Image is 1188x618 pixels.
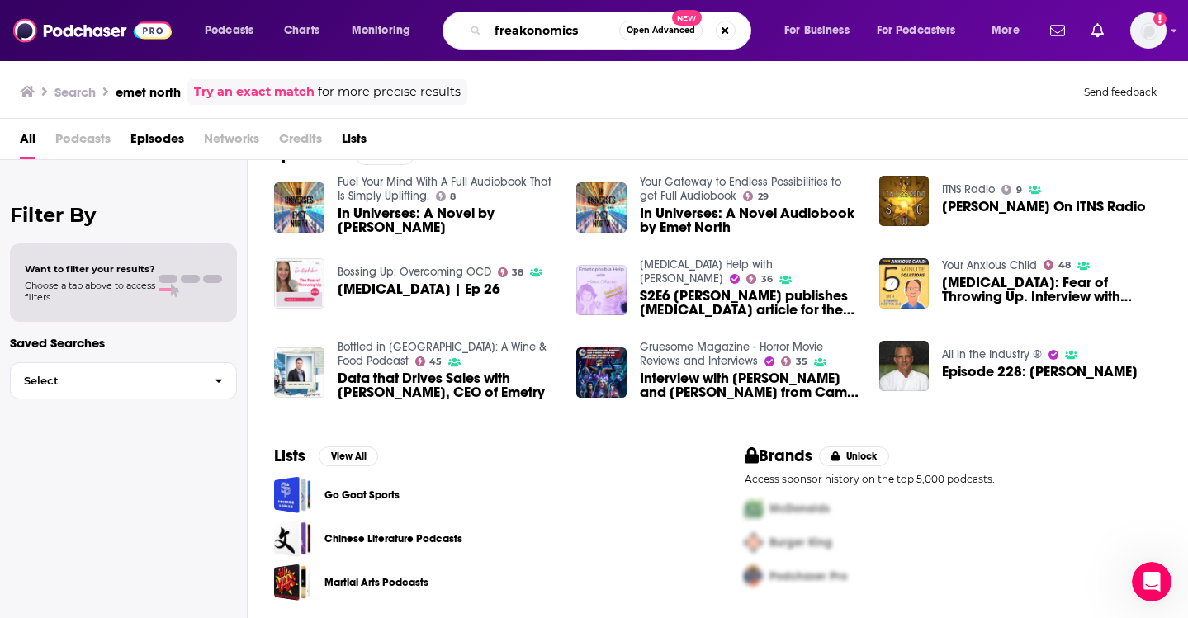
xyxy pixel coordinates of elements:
button: Select [10,362,237,399]
span: Want to filter your results? [25,263,155,275]
img: In Universes: A Novel Audiobook by Emet North [576,182,627,233]
h3: Search [54,84,96,100]
span: For Podcasters [877,19,956,42]
div: Search podcasts, credits, & more... [458,12,767,50]
a: Emetophobia | Ep 26 [338,282,500,296]
a: Episodes [130,125,184,159]
a: Show notifications dropdown [1044,17,1072,45]
a: Emetophobia | Ep 26 [274,258,324,309]
a: 29 [743,191,769,201]
a: 48 [1044,260,1071,270]
img: In Universes: A Novel by Emet North [274,182,324,233]
a: Interview with Greg Emetaz and Kelley Gates from Camp Wedding - Episode 57 - Gruesome Magazine [640,371,859,399]
button: open menu [866,17,980,44]
h2: Filter By [10,203,237,227]
button: open menu [340,17,432,44]
a: 35 [781,356,807,366]
a: S2E6 Nikki publishes emetophobia article for the Washington Post [640,289,859,317]
a: 45 [415,356,443,366]
span: New [672,10,702,26]
h2: Lists [274,446,305,466]
button: View All [319,446,378,466]
a: Go Goat Sports [274,476,311,513]
img: Third Pro Logo [738,559,769,593]
span: S2E6 [PERSON_NAME] publishes [MEDICAL_DATA] article for the [US_STATE] Post [640,289,859,317]
svg: Add a profile image [1153,12,1167,26]
span: More [992,19,1020,42]
a: Your Anxious Child [942,258,1037,272]
img: User Profile [1130,12,1167,49]
span: McDonalds [769,502,830,516]
a: Show notifications dropdown [1085,17,1110,45]
span: 38 [512,269,523,276]
span: Credits [279,125,322,159]
span: For Business [784,19,850,42]
span: Data that Drives Sales with [PERSON_NAME], CEO of Emetry [338,371,557,399]
span: Logged in as anyalola [1130,12,1167,49]
button: open menu [193,17,275,44]
img: First Pro Logo [738,492,769,526]
a: 9 [1001,185,1022,195]
p: Access sponsor history on the top 5,000 podcasts. [745,473,1162,485]
button: Show profile menu [1130,12,1167,49]
img: Data that Drives Sales with Paul Mabray, CEO of Emetry [274,347,324,398]
a: Fuel Your Mind With A Full Audiobook That Is Simply Uplifting. [338,175,551,203]
a: Emett North, Jr. On ITNS Radio [942,200,1146,214]
img: Emetophobia: Fear of Throwing Up. Interview with David Russ, PhD [879,258,930,309]
a: 38 [498,267,524,277]
img: Second Pro Logo [738,526,769,559]
span: Episode 228: [PERSON_NAME] [942,365,1138,379]
a: In Universes: A Novel Audiobook by Emet North [640,206,859,234]
span: Choose a tab above to access filters. [25,280,155,303]
a: All in the Industry ® [942,347,1042,361]
span: [PERSON_NAME] On ITNS Radio [942,200,1146,214]
a: ListsView All [274,446,378,466]
img: Podchaser - Follow, Share and Rate Podcasts [13,15,172,46]
img: Episode 228: Josh Emett [879,341,930,391]
a: Lists [342,125,367,159]
a: Martial Arts Podcasts [274,564,311,601]
a: Bottled in China: A Wine & Food Podcast [338,340,547,368]
img: Emett North, Jr. On ITNS Radio [879,176,930,226]
button: Unlock [819,446,889,466]
h2: Brands [745,446,813,466]
span: 9 [1016,186,1022,194]
a: Martial Arts Podcasts [324,573,428,592]
span: 29 [758,193,769,200]
iframe: Intercom live chat [1132,562,1171,601]
img: S2E6 Nikki publishes emetophobia article for the Washington Post [576,265,627,315]
span: 36 [761,276,773,283]
span: Podchaser Pro [769,569,847,583]
span: Podcasts [205,19,253,42]
a: Gruesome Magazine - Horror Movie Reviews and Interviews [640,340,823,368]
a: Emetophobia Help with Anna Christie [640,257,773,285]
span: 45 [429,358,442,366]
p: Saved Searches [10,335,237,351]
a: Episode 228: Josh Emett [942,365,1138,379]
span: Networks [204,125,259,159]
span: Monitoring [352,19,410,42]
span: for more precise results [318,83,461,101]
span: Interview with [PERSON_NAME] and [PERSON_NAME] from Camp Wedding - Episode 57 - Gruesome Magazine [640,371,859,399]
span: [MEDICAL_DATA] | Ep 26 [338,282,500,296]
span: All [20,125,35,159]
a: Data that Drives Sales with Paul Mabray, CEO of Emetry [338,371,557,399]
span: Select [11,375,201,386]
span: 35 [796,358,807,366]
a: 36 [746,274,773,284]
span: Chinese Literature Podcasts [274,520,311,557]
img: Interview with Greg Emetaz and Kelley Gates from Camp Wedding - Episode 57 - Gruesome Magazine [576,347,627,398]
a: Charts [273,17,329,44]
span: Burger King [769,535,832,550]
